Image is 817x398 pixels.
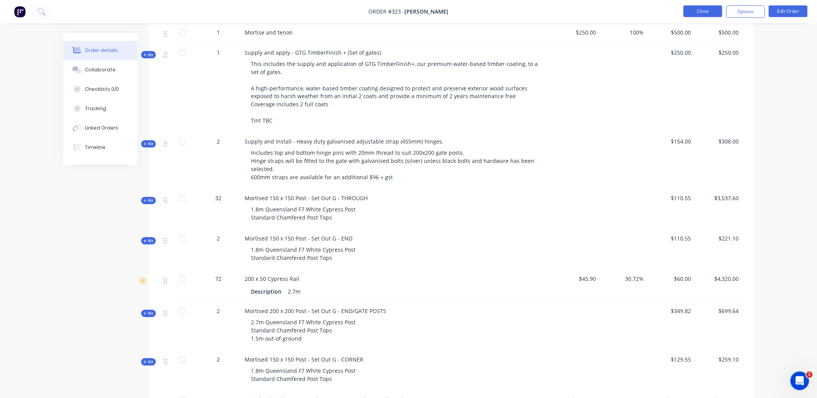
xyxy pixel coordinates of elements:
div: Timeline [85,144,105,151]
div: Kit [141,358,156,366]
span: 1 [217,28,220,36]
span: 2 [217,307,220,315]
span: This includes the supply and application of GTG TimberFinish+, our premium water-based timber coa... [251,60,540,125]
div: Awesome, thank you [86,100,143,108]
span: Mortised 150 x 150 Post - Set Out G - THROUGH [245,195,368,202]
span: Supply and apply - GTG TimberFinish + (Set of gates) [245,49,382,56]
span: Includes top and bottom hinge pins with 20mm thread to suit 200x200 gate posts. Hinge straps will... [251,149,536,181]
div: Description [251,286,285,298]
button: Send a message… [133,251,145,263]
button: Options [726,5,765,18]
button: Collaborate [64,60,137,80]
div: Hi [PERSON_NAME], I can see that this order is still in status. Just a heads-up — we’ll be releas... [12,6,121,52]
iframe: Intercom live chat [791,372,809,390]
div: Checklists 0/0 [85,86,119,93]
p: Active in the last 15m [38,10,93,17]
div: Collaborate [85,66,116,73]
span: 30.72% [603,275,644,283]
span: 1 [807,372,813,378]
span: Mortise and tenon [245,29,293,36]
span: $60.00 [650,275,692,283]
div: Awesome, thank you [80,96,149,113]
span: $45.90 [555,275,597,283]
span: 2.7m Queensland F7 White Cypress Post Standard Chamfered Post Tops 1.5m out-of-ground [251,319,356,343]
span: $699.64 [698,307,739,315]
button: Tracking [64,99,137,118]
span: Order #323 - [369,8,405,16]
button: Emoji picker [12,254,18,260]
span: $154.00 [650,138,692,146]
div: Linked Orders [85,125,118,132]
div: 2.7m [285,286,304,298]
textarea: Message… [7,238,149,251]
div: Kit [141,140,156,148]
div: Order details [85,47,118,54]
span: Kit [143,311,154,317]
div: No worries :) [6,119,53,136]
button: Close [684,5,722,17]
button: Home [135,3,150,18]
div: Maricar says… [6,57,149,96]
div: Kit [141,197,156,204]
div: Kit [141,51,156,59]
span: Mortised 200 x 200 Post - Set Out G - END/GATE POSTS [245,308,387,315]
div: Ben says… [6,193,149,253]
h1: Maricar [38,4,61,10]
span: $129.55 [650,356,692,364]
span: Kit [143,141,154,147]
div: Maricar says… [6,137,149,193]
div: Maricar • 6m ago [12,180,54,185]
span: $3,537.60 [698,194,739,202]
span: Kit [143,238,154,244]
span: 1.8m Queensland F7 White Cypress Post Standard Chamfered Post Tops [251,206,356,221]
button: go back [5,3,20,18]
div: I’ve just received more information — this update is scheduled to be deployed tonight. [12,62,121,85]
div: No worries :) [12,123,47,131]
div: Tracking [85,105,106,112]
button: Edit Order [769,5,808,17]
span: $110.55 [650,235,692,243]
button: Checklists 0/0 [64,80,137,99]
span: $500.00 [698,28,739,36]
span: 1.8m Queensland F7 White Cypress Post Standard Chamfered Post Tops [251,367,356,383]
span: $500.00 [650,28,692,36]
div: This has now been fixed.Maricar • 6m ago [6,137,123,179]
span: 72 [216,275,222,283]
span: Kit [143,52,154,58]
span: 100% [603,28,644,36]
span: Supply and Install - Heavy duty galvanised adjustable strap (455mm) hinges. [245,138,444,145]
img: Factory [14,6,26,17]
div: Kit [141,310,156,317]
button: Timeline [64,138,137,157]
span: $250.00 [698,48,739,57]
span: 2 [217,235,220,243]
span: $308.00 [698,138,739,146]
button: Gif picker [24,254,31,260]
span: Mortised 150 x 150 Post - Set Out G - CORNER [245,356,364,363]
div: Ben says… [6,96,149,119]
button: Upload attachment [37,254,43,260]
span: 32 [216,194,222,202]
div: Maricar says… [6,2,149,57]
span: 2 [217,356,220,364]
img: Profile image for Maricar [22,4,35,17]
i: Invoiced [75,29,98,36]
div: Kit [141,237,156,245]
span: 200 x 50 Cypress Rail [245,275,300,283]
button: Linked Orders [64,118,137,138]
button: Order details [64,41,137,60]
div: I’ve just received more information — this update is scheduled to be deployed tonight. [6,57,127,90]
span: $349.82 [650,307,692,315]
div: thumbs up [90,193,149,244]
div: thumbs up [96,202,143,239]
span: $221.10 [698,235,739,243]
span: 1 [217,48,220,57]
span: $259.10 [698,356,739,364]
span: 1.8m Queensland F7 White Cypress Post Standard Chamfered Post Tops [251,246,356,262]
span: 2 [217,138,220,146]
span: $110.55 [650,194,692,202]
span: $250.00 [650,48,692,57]
span: Mortised 150 x 150 Post - Set Out G - END [245,235,353,242]
span: Kit [143,359,154,365]
span: $250.00 [555,28,597,36]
